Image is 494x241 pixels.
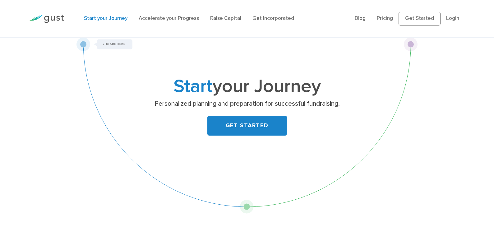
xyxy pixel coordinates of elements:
[127,100,367,108] p: Personalized planning and preparation for successful fundraising.
[446,15,459,21] a: Login
[139,15,199,21] a: Accelerate your Progress
[399,12,441,25] a: Get Started
[252,15,294,21] a: Get Incorporated
[377,15,393,21] a: Pricing
[84,15,127,21] a: Start your Journey
[124,78,370,95] h1: your Journey
[210,15,241,21] a: Raise Capital
[173,75,213,97] span: Start
[355,15,366,21] a: Blog
[29,15,64,23] img: Gust Logo
[207,116,287,136] a: GET STARTED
